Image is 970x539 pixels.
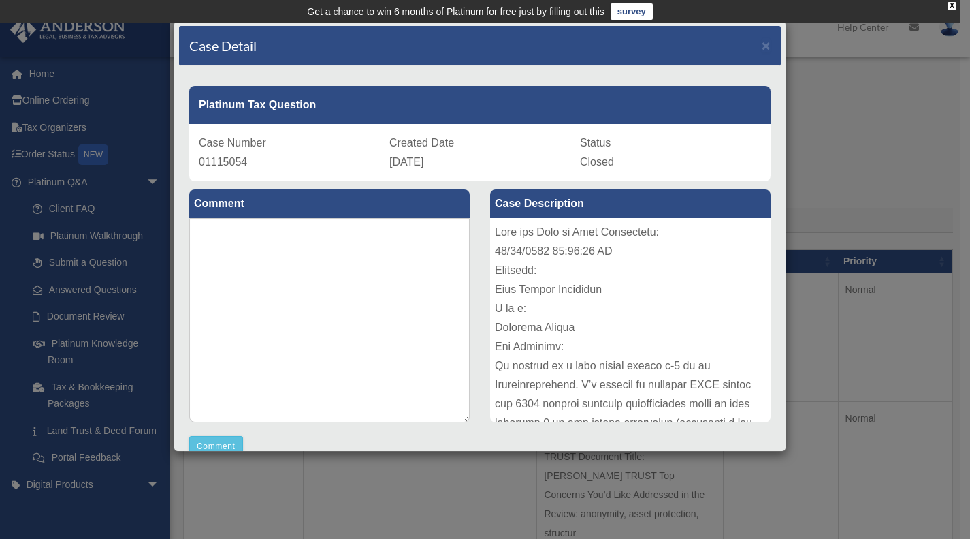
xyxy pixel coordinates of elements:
[189,189,470,218] label: Comment
[762,37,771,53] span: ×
[199,137,266,149] span: Case Number
[580,137,611,149] span: Status
[189,86,771,124] div: Platinum Tax Question
[307,3,604,20] div: Get a chance to win 6 months of Platinum for free just by filling out this
[199,156,247,168] span: 01115054
[189,436,243,457] button: Comment
[490,218,771,422] div: Lore ips Dolo si Amet Consectetu: 48/34/0582 85:96:26 AD Elitsedd: Eius Tempor Incididun U la e: ...
[389,156,423,168] span: [DATE]
[762,38,771,52] button: Close
[189,36,257,55] h4: Case Detail
[611,3,653,20] a: survey
[490,189,771,218] label: Case Description
[580,156,614,168] span: Closed
[389,137,454,149] span: Created Date
[948,2,956,10] div: close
